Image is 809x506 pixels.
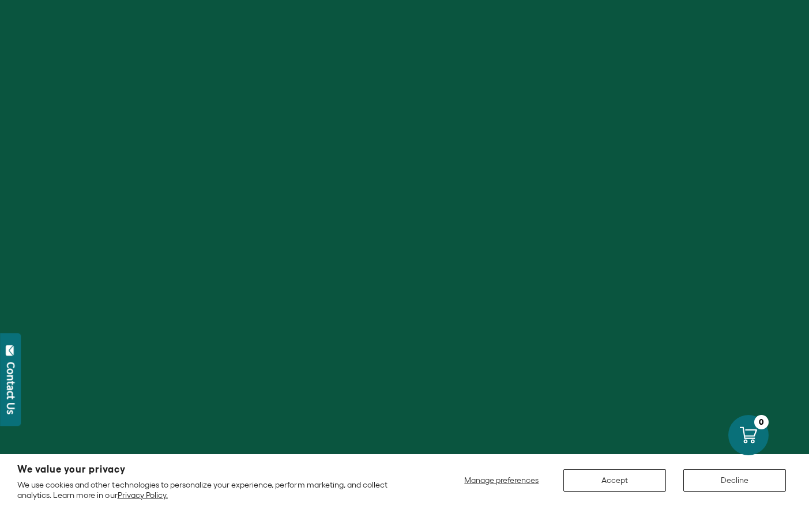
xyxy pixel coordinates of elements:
[457,469,546,492] button: Manage preferences
[17,479,419,500] p: We use cookies and other technologies to personalize your experience, perform marketing, and coll...
[464,475,539,485] span: Manage preferences
[754,415,769,429] div: 0
[17,465,419,474] h2: We value your privacy
[118,490,168,500] a: Privacy Policy.
[5,362,17,414] div: Contact Us
[683,469,786,492] button: Decline
[563,469,666,492] button: Accept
